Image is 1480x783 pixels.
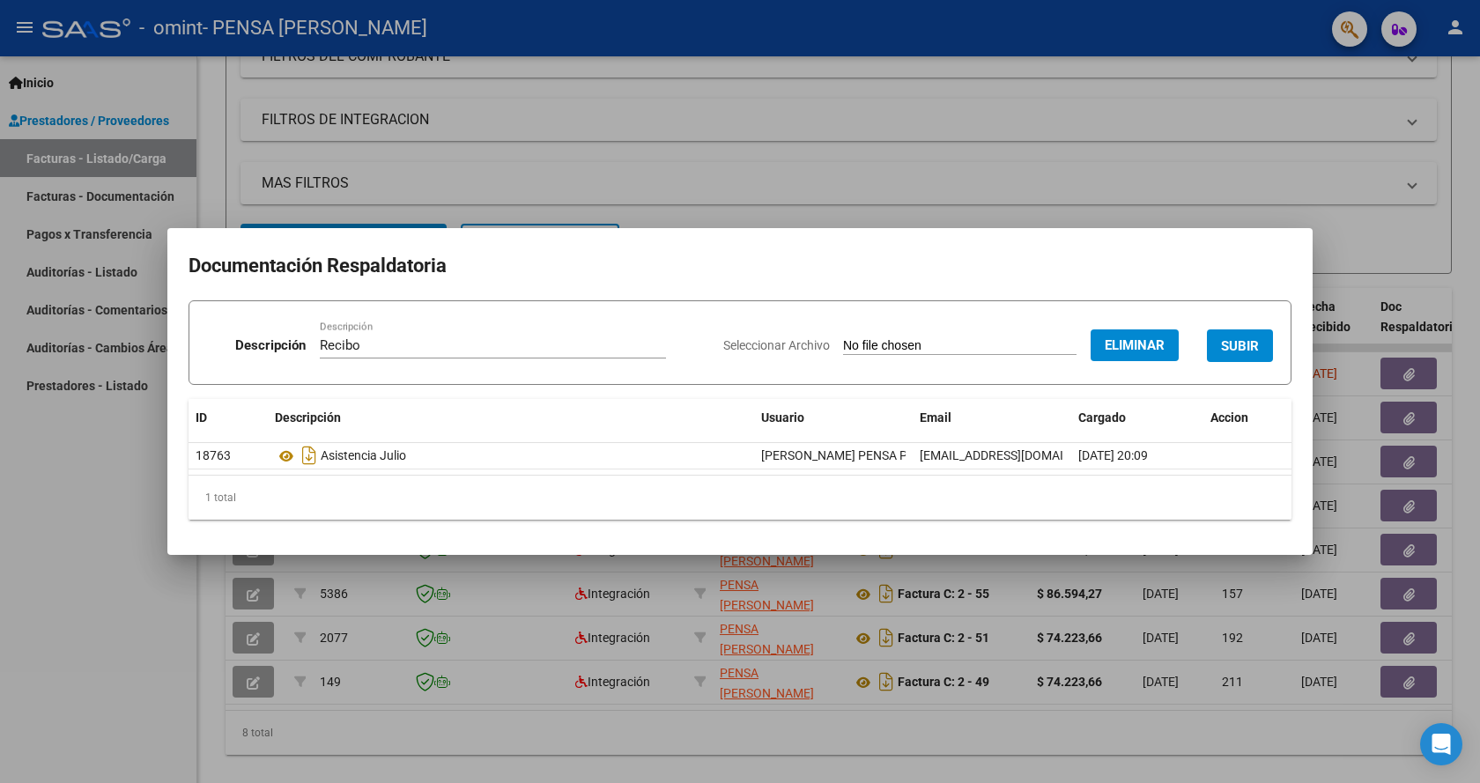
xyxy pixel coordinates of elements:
div: Open Intercom Messenger [1420,723,1462,765]
h2: Documentación Respaldatoria [189,249,1291,283]
span: Cargado [1078,410,1126,425]
span: [DATE] 20:09 [1078,448,1148,462]
p: Descripción [235,336,306,356]
datatable-header-cell: Accion [1203,399,1291,437]
div: Asistencia Julio [275,441,747,469]
span: Accion [1210,410,1248,425]
button: Eliminar [1091,329,1179,361]
i: Descargar documento [298,441,321,469]
datatable-header-cell: Email [913,399,1071,437]
datatable-header-cell: Usuario [754,399,913,437]
span: Descripción [275,410,341,425]
span: 18763 [196,448,231,462]
datatable-header-cell: Cargado [1071,399,1203,437]
datatable-header-cell: ID [189,399,268,437]
span: ID [196,410,207,425]
div: 1 total [189,476,1291,520]
span: Usuario [761,410,804,425]
datatable-header-cell: Descripción [268,399,754,437]
span: [PERSON_NAME] PENSA PELETEIRO [761,448,963,462]
span: Email [920,410,951,425]
span: Eliminar [1105,337,1165,353]
span: SUBIR [1221,338,1259,354]
span: [EMAIL_ADDRESS][DOMAIN_NAME] [920,448,1115,462]
span: Seleccionar Archivo [723,338,830,352]
button: SUBIR [1207,329,1273,362]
